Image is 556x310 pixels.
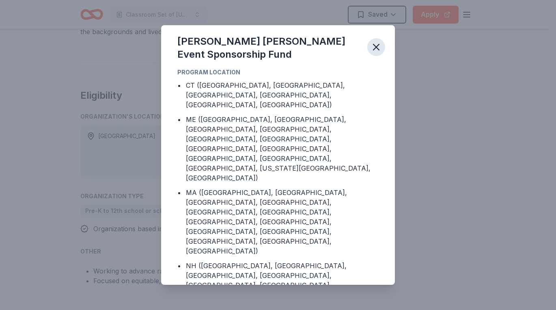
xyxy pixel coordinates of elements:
[186,80,379,110] div: CT ([GEOGRAPHIC_DATA], [GEOGRAPHIC_DATA], [GEOGRAPHIC_DATA], [GEOGRAPHIC_DATA], [GEOGRAPHIC_DATA]...
[186,261,379,310] div: NH ([GEOGRAPHIC_DATA], [GEOGRAPHIC_DATA], [GEOGRAPHIC_DATA], [GEOGRAPHIC_DATA], [GEOGRAPHIC_DATA]...
[177,35,361,61] div: [PERSON_NAME] [PERSON_NAME] Event Sponsorship Fund
[177,80,181,90] div: •
[177,67,379,77] div: Program Location
[177,115,181,124] div: •
[186,115,379,183] div: ME ([GEOGRAPHIC_DATA], [GEOGRAPHIC_DATA], [GEOGRAPHIC_DATA], [GEOGRAPHIC_DATA], [GEOGRAPHIC_DATA]...
[186,188,379,256] div: MA ([GEOGRAPHIC_DATA], [GEOGRAPHIC_DATA], [GEOGRAPHIC_DATA], [GEOGRAPHIC_DATA], [GEOGRAPHIC_DATA]...
[177,188,181,197] div: •
[177,261,181,271] div: •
